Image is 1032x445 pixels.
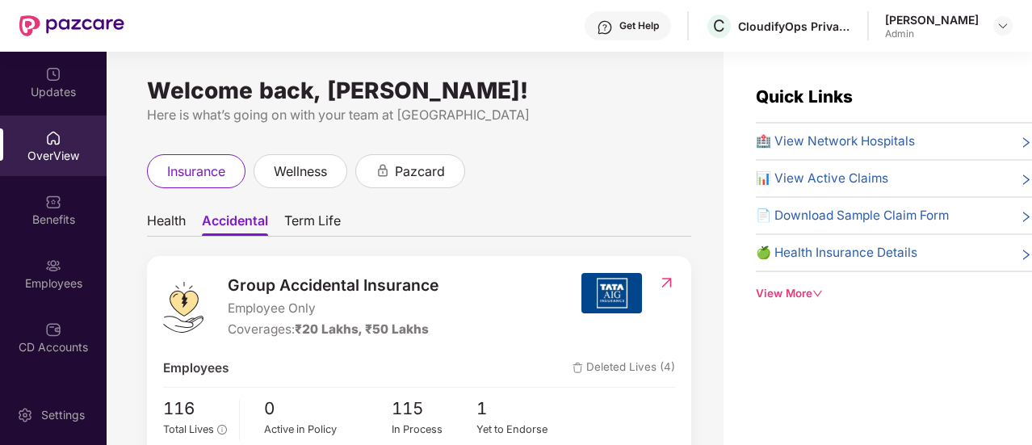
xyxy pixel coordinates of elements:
span: 🏥 View Network Hospitals [756,132,915,151]
span: ₹20 Lakhs, ₹50 Lakhs [295,321,429,337]
span: Employee Only [228,299,438,318]
span: right [1020,172,1032,188]
img: svg+xml;base64,PHN2ZyBpZD0iSGVscC0zMngzMiIgeG1sbnM9Imh0dHA6Ly93d3cudzMub3JnLzIwMDAvc3ZnIiB3aWR0aD... [597,19,613,36]
div: CloudifyOps Private Limited [738,19,851,34]
span: pazcard [395,162,445,182]
span: right [1020,246,1032,262]
img: svg+xml;base64,PHN2ZyBpZD0iRHJvcGRvd24tMzJ4MzIiIHhtbG5zPSJodHRwOi8vd3d3LnczLm9yZy8yMDAwL3N2ZyIgd2... [996,19,1009,32]
span: 1 [476,396,562,422]
span: Group Accidental Insurance [228,273,438,297]
img: svg+xml;base64,PHN2ZyBpZD0iU2V0dGluZy0yMHgyMCIgeG1sbnM9Imh0dHA6Ly93d3cudzMub3JnLzIwMDAvc3ZnIiB3aW... [17,407,33,423]
div: In Process [392,422,477,438]
img: New Pazcare Logo [19,15,124,36]
div: Active in Policy [264,422,392,438]
img: svg+xml;base64,PHN2ZyBpZD0iQmVuZWZpdHMiIHhtbG5zPSJodHRwOi8vd3d3LnczLm9yZy8yMDAwL3N2ZyIgd2lkdGg9Ij... [45,194,61,210]
span: 📊 View Active Claims [756,169,888,188]
div: Admin [885,27,979,40]
span: down [812,288,823,299]
span: 116 [163,396,227,422]
img: svg+xml;base64,PHN2ZyBpZD0iQ0RfQWNjb3VudHMiIGRhdGEtbmFtZT0iQ0QgQWNjb3VudHMiIHhtbG5zPSJodHRwOi8vd3... [45,321,61,338]
div: [PERSON_NAME] [885,12,979,27]
div: View More [756,285,1032,302]
div: Settings [36,407,90,423]
span: wellness [274,162,327,182]
span: 115 [392,396,477,422]
img: RedirectIcon [658,275,675,291]
img: svg+xml;base64,PHN2ZyBpZD0iRW1wbG95ZWVzIiB4bWxucz0iaHR0cDovL3d3dy53My5vcmcvMjAwMC9zdmciIHdpZHRoPS... [45,258,61,274]
div: animation [375,163,390,178]
div: Yet to Endorse [476,422,562,438]
div: Coverages: [228,320,438,339]
span: info-circle [217,425,226,434]
img: insurerIcon [581,273,642,313]
img: svg+xml;base64,PHN2ZyBpZD0iVXBkYXRlZCIgeG1sbnM9Imh0dHA6Ly93d3cudzMub3JnLzIwMDAvc3ZnIiB3aWR0aD0iMj... [45,66,61,82]
span: C [713,16,725,36]
span: Deleted Lives (4) [573,359,675,378]
span: insurance [167,162,225,182]
span: Quick Links [756,86,853,107]
span: right [1020,209,1032,225]
span: 🍏 Health Insurance Details [756,243,917,262]
img: logo [163,282,203,333]
span: Accidental [202,212,268,236]
span: 0 [264,396,392,422]
span: Health [147,212,186,236]
span: Total Lives [163,423,214,435]
img: svg+xml;base64,PHN2ZyBpZD0iSG9tZSIgeG1sbnM9Imh0dHA6Ly93d3cudzMub3JnLzIwMDAvc3ZnIiB3aWR0aD0iMjAiIG... [45,130,61,146]
div: Welcome back, [PERSON_NAME]! [147,84,691,97]
span: right [1020,135,1032,151]
div: Get Help [619,19,659,32]
span: Term Life [284,212,341,236]
img: deleteIcon [573,363,583,373]
span: Employees [163,359,229,378]
span: 📄 Download Sample Claim Form [756,206,949,225]
div: Here is what’s going on with your team at [GEOGRAPHIC_DATA] [147,105,691,125]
